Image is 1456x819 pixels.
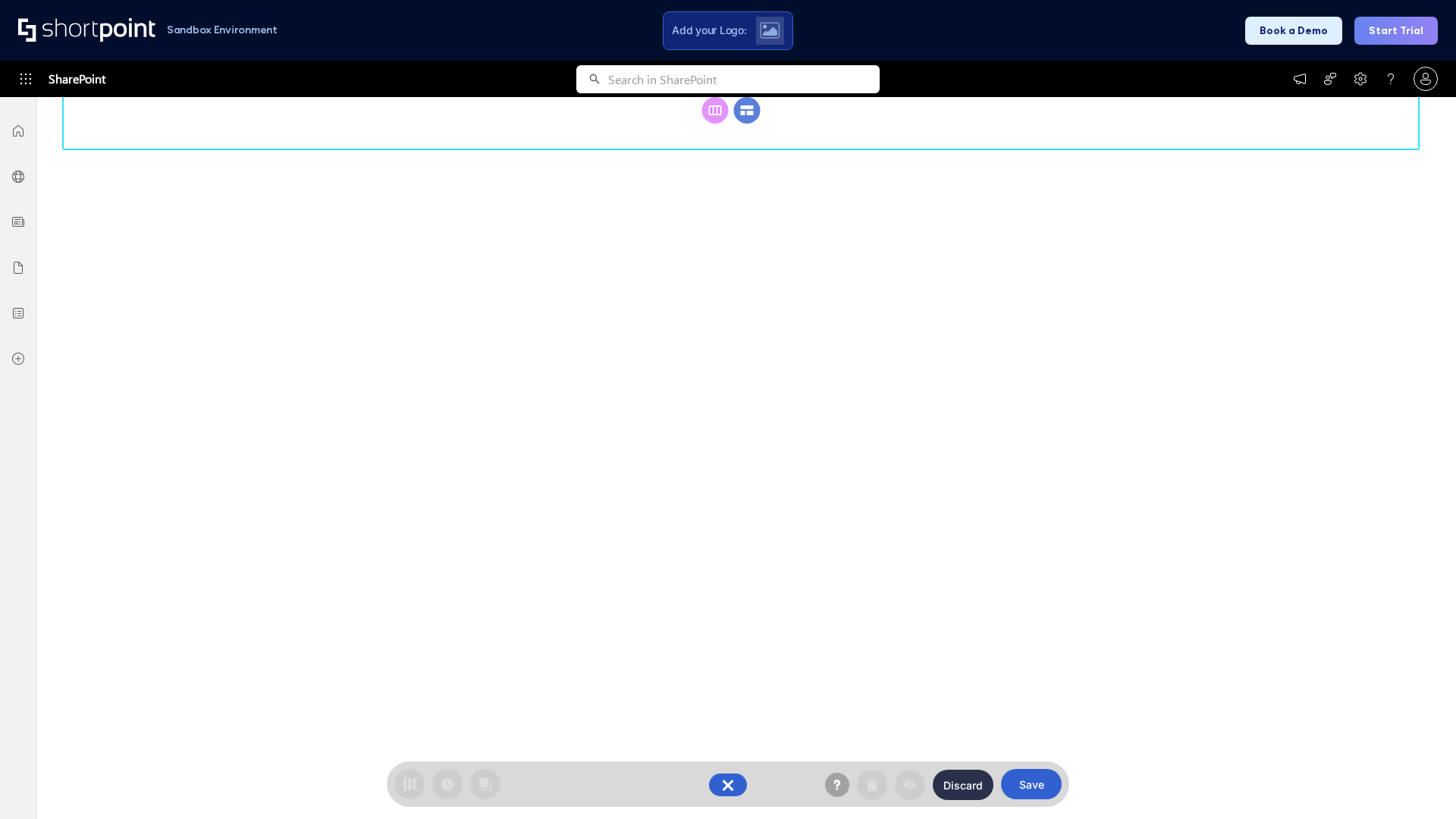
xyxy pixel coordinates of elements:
h1: Sandbox Environment [167,26,278,34]
button: Save [1001,769,1062,799]
span: Add your Logo: [672,24,746,37]
button: Start Trial [1354,17,1438,45]
img: Upload logo [760,22,780,39]
button: Book a Demo [1245,17,1342,45]
button: Discard [933,770,993,800]
span: SharePoint [49,61,105,97]
input: Search in SharePoint [608,65,880,93]
iframe: Chat Widget [1380,746,1456,819]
